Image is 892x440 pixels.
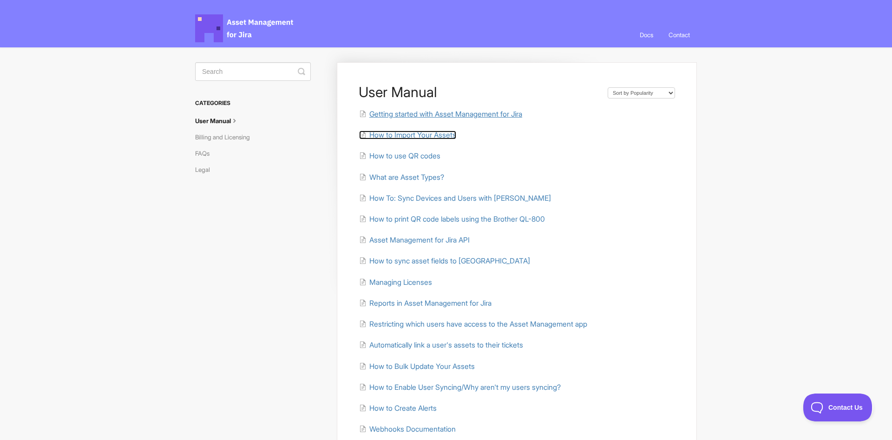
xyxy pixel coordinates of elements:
[195,62,311,81] input: Search
[359,151,440,160] a: How to use QR codes
[369,215,545,223] span: How to print QR code labels using the Brother QL-800
[359,215,545,223] a: How to print QR code labels using the Brother QL-800
[369,383,561,392] span: How to Enable User Syncing/Why aren't my users syncing?
[195,162,217,177] a: Legal
[359,256,530,265] a: How to sync asset fields to [GEOGRAPHIC_DATA]
[359,299,492,308] a: Reports in Asset Management for Jira
[369,256,530,265] span: How to sync asset fields to [GEOGRAPHIC_DATA]
[369,341,523,349] span: Automatically link a user's assets to their tickets
[359,341,523,349] a: Automatically link a user's assets to their tickets
[369,131,456,139] span: How to Import Your Assets
[195,146,216,161] a: FAQs
[359,383,561,392] a: How to Enable User Syncing/Why aren't my users syncing?
[608,87,675,99] select: Page reloads on selection
[369,194,551,203] span: How To: Sync Devices and Users with [PERSON_NAME]
[359,131,456,139] a: How to Import Your Assets
[359,236,470,244] a: Asset Management for Jira API
[359,404,437,413] a: How to Create Alerts
[369,173,444,182] span: What are Asset Types?
[369,278,432,287] span: Managing Licenses
[195,130,257,144] a: Billing and Licensing
[359,278,432,287] a: Managing Licenses
[369,362,475,371] span: How to Bulk Update Your Assets
[359,425,456,433] a: Webhooks Documentation
[195,95,311,112] h3: Categories
[369,320,587,328] span: Restricting which users have access to the Asset Management app
[195,14,295,42] span: Asset Management for Jira Docs
[369,425,456,433] span: Webhooks Documentation
[195,113,246,128] a: User Manual
[359,110,522,118] a: Getting started with Asset Management for Jira
[359,84,598,100] h1: User Manual
[359,362,475,371] a: How to Bulk Update Your Assets
[359,320,587,328] a: Restricting which users have access to the Asset Management app
[369,299,492,308] span: Reports in Asset Management for Jira
[369,151,440,160] span: How to use QR codes
[369,236,470,244] span: Asset Management for Jira API
[369,404,437,413] span: How to Create Alerts
[359,173,444,182] a: What are Asset Types?
[633,22,660,47] a: Docs
[359,194,551,203] a: How To: Sync Devices and Users with [PERSON_NAME]
[662,22,697,47] a: Contact
[803,394,873,421] iframe: Toggle Customer Support
[369,110,522,118] span: Getting started with Asset Management for Jira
